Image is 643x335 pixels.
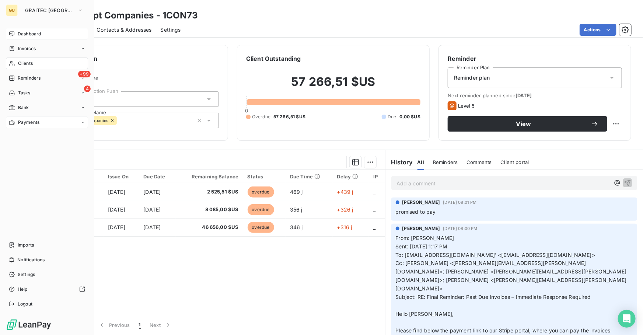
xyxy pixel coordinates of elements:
span: Logout [18,301,32,307]
span: Imports [18,242,34,248]
span: [DATE] [143,224,161,230]
span: _ [373,189,375,195]
button: View [448,116,607,132]
div: Remaining Balance [180,174,238,179]
span: Client portal [501,159,529,165]
span: [DATE] [108,206,125,213]
div: Delay [337,174,364,179]
span: Reminder plan [454,74,490,81]
span: [DATE] [108,224,125,230]
button: Next [145,317,176,333]
span: 46 656,00 $US [180,224,238,231]
span: Cc: [PERSON_NAME] <[PERSON_NAME][EMAIL_ADDRESS][PERSON_NAME][DOMAIN_NAME]>; [PERSON_NAME] <[PERSO... [396,260,627,292]
span: Comments [466,159,492,165]
span: Level 5 [458,103,475,109]
div: Due Time [290,174,328,179]
span: Tasks [18,90,31,96]
button: Actions [580,24,616,36]
span: Settings [18,271,35,278]
span: 8 085,00 $US [180,206,238,213]
div: GU [6,4,18,16]
h6: History [385,158,413,167]
button: 1 [134,317,145,333]
span: 0 [245,108,248,114]
span: [DATE] 08:01 PM [443,200,477,205]
span: GRAITEC [GEOGRAPHIC_DATA] [25,7,74,13]
h6: Reminder [448,54,622,63]
span: [PERSON_NAME] [402,199,440,206]
span: [DATE] [143,206,161,213]
span: overdue [248,186,274,198]
span: overdue [248,222,274,233]
span: Client Properties [59,75,219,86]
span: 57 266,51 $US [273,114,305,120]
span: +326 j [337,206,353,213]
span: Hello [PERSON_NAME], [396,311,454,317]
span: Reminders [18,75,41,81]
span: Due [388,114,396,120]
h3: Concept Companies - 1CON73 [65,9,198,22]
h6: Client Outstanding [246,54,301,63]
span: [DATE] [516,93,532,98]
div: Status [248,174,281,179]
span: All [417,159,424,165]
span: 0,00 $US [399,114,420,120]
span: Contacts & Addresses [97,26,152,34]
span: 469 j [290,189,303,195]
span: View [457,121,591,127]
span: _ [373,206,375,213]
span: Reminders [433,159,458,165]
span: promised to pay [396,209,436,215]
span: Notifications [17,257,45,263]
span: Payments [18,119,39,126]
a: Help [6,283,88,295]
span: Bank [18,104,29,111]
div: Issue On [108,174,134,179]
span: _ [373,224,375,230]
span: Invoices [18,45,36,52]
span: overdue [248,204,274,215]
div: IP [373,174,381,179]
img: Logo LeanPay [6,319,52,331]
span: Clients [18,60,33,67]
span: 346 j [290,224,303,230]
span: Next reminder planned since [448,93,622,98]
h6: Client information [45,54,219,63]
div: Due Date [143,174,171,179]
span: +439 j [337,189,353,195]
span: [PERSON_NAME] [402,225,440,232]
span: [DATE] [108,189,125,195]
span: Settings [161,26,181,34]
span: +99 [78,71,91,77]
span: Sent: [DATE] 1:17 PM [396,243,448,249]
span: Overdue [252,114,270,120]
span: 356 j [290,206,303,213]
span: Dashboard [18,31,41,37]
span: To: [EMAIL_ADDRESS][DOMAIN_NAME]' <[EMAIL_ADDRESS][DOMAIN_NAME]> [396,252,595,258]
span: Subject: RE: Final Reminder: Past Due Invoices – Immediate Response Required [396,294,591,300]
span: 1 [139,321,141,329]
input: Add a tag [117,117,123,124]
span: From: [PERSON_NAME] [396,235,454,241]
span: 2 525,51 $US [180,188,238,196]
h2: 57 266,51 $US [246,74,420,97]
span: 4 [84,86,91,92]
span: +316 j [337,224,352,230]
div: Open Intercom Messenger [618,310,636,328]
button: Previous [94,317,134,333]
span: Help [18,286,28,293]
span: [DATE] 08:00 PM [443,226,478,231]
span: [DATE] [143,189,161,195]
